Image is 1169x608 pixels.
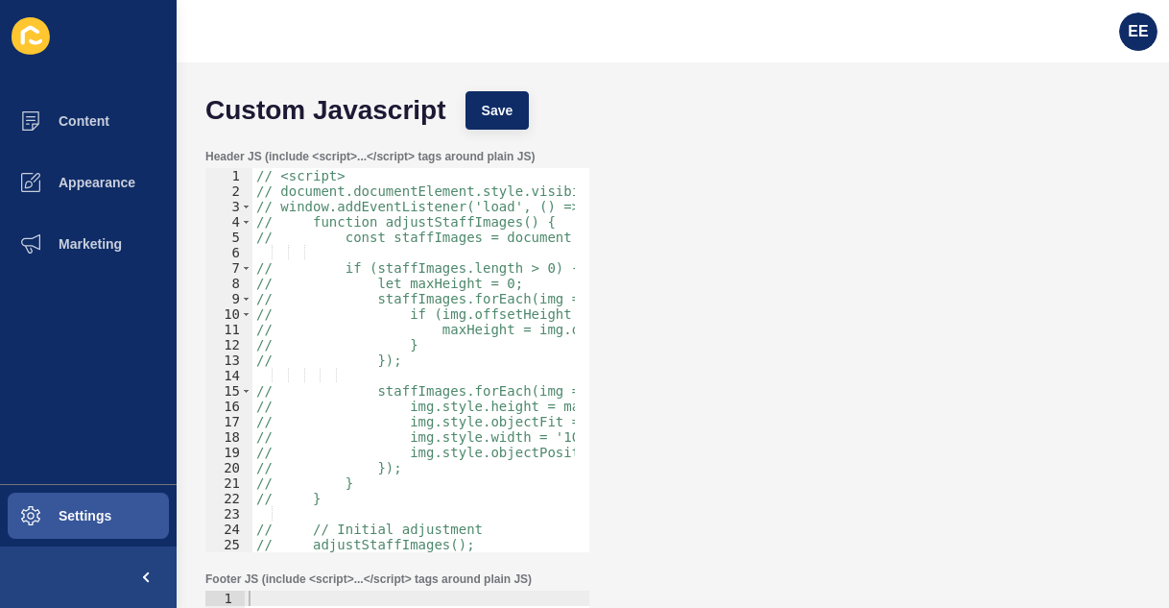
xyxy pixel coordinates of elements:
[205,168,252,183] div: 1
[205,214,252,230] div: 4
[205,414,252,429] div: 17
[205,399,252,414] div: 16
[205,183,252,199] div: 2
[205,260,252,276] div: 7
[205,368,252,383] div: 14
[205,460,252,475] div: 20
[205,572,532,587] label: Footer JS (include <script>...</script> tags around plain JS)
[205,322,252,337] div: 11
[205,506,252,522] div: 23
[205,149,535,164] label: Header JS (include <script>...</script> tags around plain JS)
[205,522,252,537] div: 24
[205,230,252,245] div: 5
[205,591,245,606] div: 1
[205,537,252,552] div: 25
[205,475,252,491] div: 21
[205,353,252,368] div: 13
[482,101,513,120] span: Save
[205,276,252,291] div: 8
[205,101,446,120] h1: Custom Javascript
[465,91,530,130] button: Save
[205,199,252,214] div: 3
[205,337,252,353] div: 12
[205,245,252,260] div: 6
[205,383,252,399] div: 15
[205,291,252,306] div: 9
[205,445,252,460] div: 19
[205,306,252,322] div: 10
[205,429,252,445] div: 18
[1128,22,1148,41] span: EE
[205,491,252,506] div: 22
